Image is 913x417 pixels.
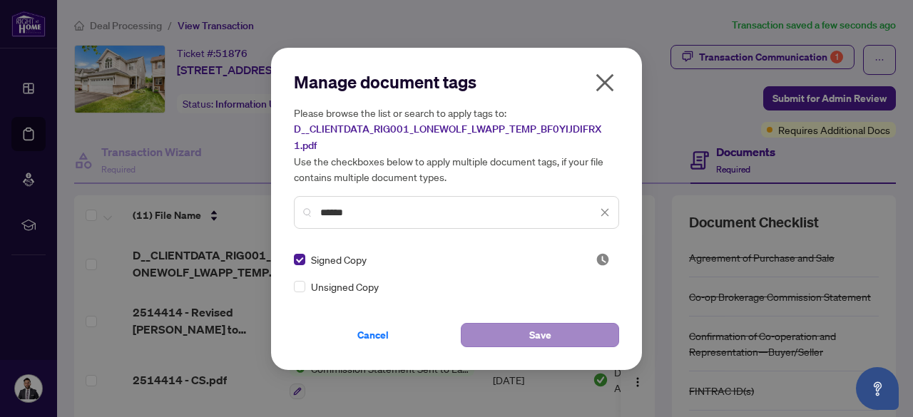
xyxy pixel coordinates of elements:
span: Pending Review [596,252,610,267]
button: Save [461,323,619,347]
span: close [600,207,610,217]
h5: Please browse the list or search to apply tags to: Use the checkboxes below to apply multiple doc... [294,105,619,185]
h2: Manage document tags [294,71,619,93]
span: Cancel [357,324,389,346]
span: Unsigned Copy [311,279,379,294]
span: D__CLIENTDATA_RIG001_LONEWOLF_LWAPP_TEMP_BF0YIJDIFRX 1.pdf [294,123,601,152]
button: Open asap [856,367,899,410]
button: Cancel [294,323,452,347]
span: close [593,71,616,94]
img: status [596,252,610,267]
span: Signed Copy [311,252,367,267]
span: Save [529,324,551,346]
